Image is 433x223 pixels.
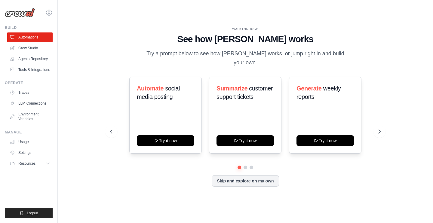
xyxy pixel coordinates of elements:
[5,25,53,30] div: Build
[7,137,53,147] a: Usage
[7,65,53,75] a: Tools & Integrations
[7,43,53,53] a: Crew Studio
[216,85,247,92] span: Summarize
[5,8,35,17] img: Logo
[18,161,35,166] span: Resources
[5,81,53,85] div: Operate
[216,85,273,100] span: customer support tickets
[110,34,380,44] h1: See how [PERSON_NAME] works
[27,211,38,215] span: Logout
[216,135,274,146] button: Try it now
[7,99,53,108] a: LLM Connections
[144,49,346,67] p: Try a prompt below to see how [PERSON_NAME] works, or jump right in and build your own.
[110,27,380,31] div: WALKTHROUGH
[7,32,53,42] a: Automations
[137,135,194,146] button: Try it now
[7,54,53,64] a: Agents Repository
[7,159,53,168] button: Resources
[137,85,180,100] span: social media posting
[296,135,354,146] button: Try it now
[7,88,53,97] a: Traces
[137,85,164,92] span: Automate
[5,208,53,218] button: Logout
[296,85,341,100] span: weekly reports
[296,85,322,92] span: Generate
[7,148,53,157] a: Settings
[5,130,53,135] div: Manage
[7,109,53,124] a: Environment Variables
[212,175,279,187] button: Skip and explore on my own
